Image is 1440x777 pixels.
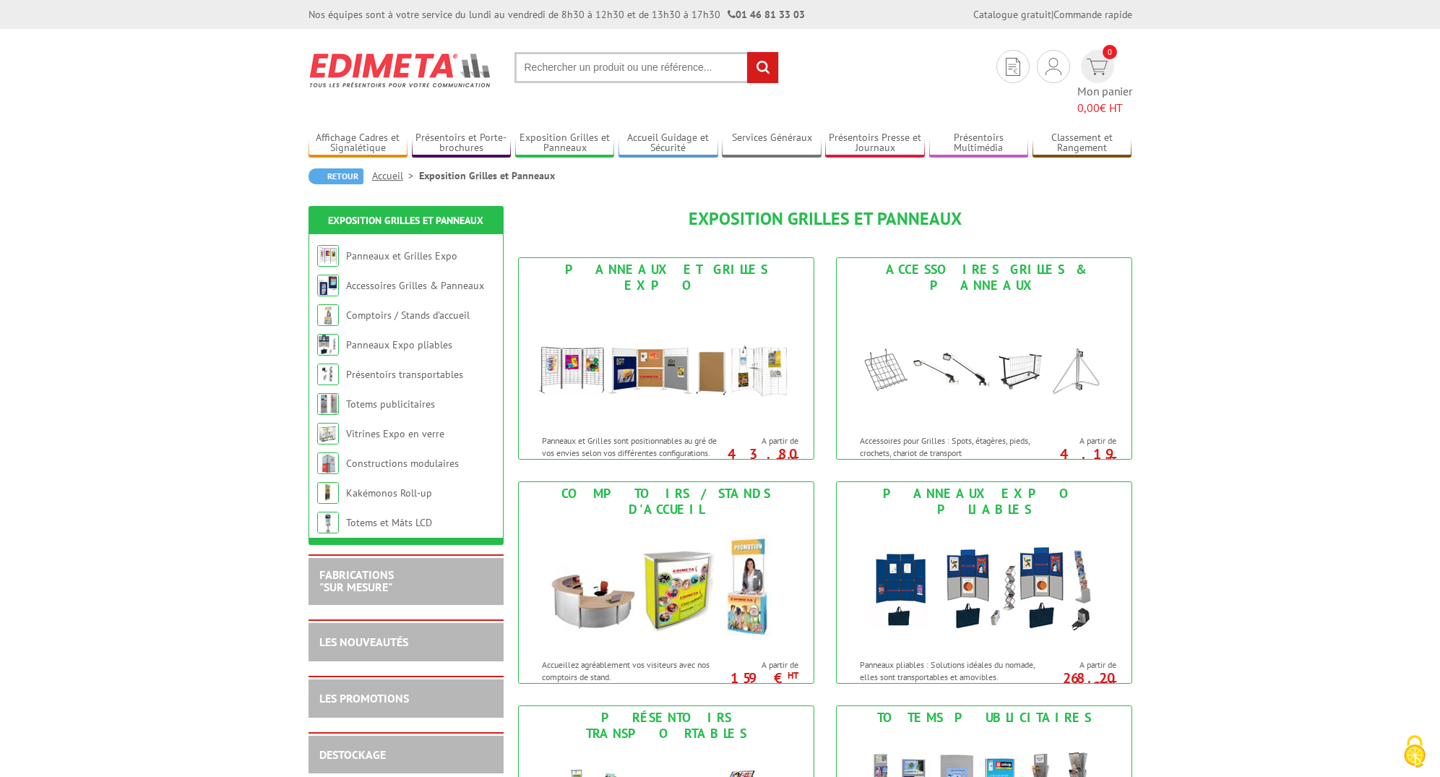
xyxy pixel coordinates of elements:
[317,512,339,533] img: Totems et Mâts LCD
[522,486,810,518] div: Comptoirs / Stands d'accueil
[1105,454,1116,466] sup: HT
[317,304,339,326] img: Comptoirs / Stands d'accueil
[518,481,814,684] a: Comptoirs / Stands d'accueil Comptoirs / Stands d'accueil Accueillez agréablement vos visiteurs a...
[840,710,1128,726] div: Totems publicitaires
[346,338,452,351] a: Panneaux Expo pliables
[317,482,339,504] img: Kakémonos Roll-up
[317,364,339,385] img: Présentoirs transportables
[1006,58,1020,76] img: devis rapide
[319,747,386,762] a: DESTOCKAGE
[1043,435,1116,447] span: A partir de
[515,132,615,155] a: Exposition Grilles et Panneaux
[1397,734,1433,770] img: Cookies (fenêtre modale)
[1105,678,1116,690] sup: HT
[825,132,925,155] a: Présentoirs Presse et Journaux
[419,168,555,183] li: Exposition Grilles et Panneaux
[717,450,798,467] p: 43.80 €
[319,691,409,705] a: LES PROMOTIONS
[1077,100,1100,115] span: 0,00
[346,249,457,262] a: Panneaux et Grilles Expo
[725,659,798,671] span: A partir de
[1103,45,1117,59] span: 0
[747,52,778,83] input: rechercher
[346,368,463,381] a: Présentoirs transportables
[728,8,805,21] strong: 01 46 81 33 03
[317,393,339,415] img: Totems publicitaires
[317,245,339,267] img: Panneaux et Grilles Expo
[309,43,493,97] img: Edimeta
[850,297,1118,427] img: Accessoires Grilles & Panneaux
[542,658,721,683] p: Accueillez agréablement vos visiteurs avec nos comptoirs de stand.
[1077,83,1132,116] span: Mon panier
[860,434,1039,459] p: Accessoires pour Grilles : Spots, étagères, pieds, crochets, chariot de transport
[1035,674,1116,691] p: 268.20 €
[514,52,779,83] input: Rechercher un produit ou une référence...
[346,398,435,411] a: Totems publicitaires
[725,435,798,447] span: A partir de
[836,481,1132,684] a: Panneaux Expo pliables Panneaux Expo pliables Panneaux pliables : Solutions idéales du nomade, el...
[1053,8,1132,21] a: Commande rapide
[1389,728,1440,777] button: Cookies (fenêtre modale)
[518,210,1132,228] h1: Exposition Grilles et Panneaux
[522,262,810,293] div: Panneaux et Grilles Expo
[346,486,432,499] a: Kakémonos Roll-up
[840,486,1128,518] div: Panneaux Expo pliables
[929,132,1029,155] a: Présentoirs Multimédia
[319,635,408,649] a: LES NOUVEAUTÉS
[1087,59,1108,75] img: devis rapide
[722,132,822,155] a: Services Généraux
[372,169,419,182] a: Accueil
[317,275,339,296] img: Accessoires Grilles & Panneaux
[717,674,798,682] p: 159 €
[319,567,394,595] a: FABRICATIONS"Sur Mesure"
[317,334,339,356] img: Panneaux Expo pliables
[346,427,444,440] a: Vitrines Expo en verre
[973,8,1051,21] a: Catalogue gratuit
[542,434,721,459] p: Panneaux et Grilles sont positionnables au gré de vos envies selon vos différentes configurations.
[317,452,339,474] img: Constructions modulaires
[840,262,1128,293] div: Accessoires Grilles & Panneaux
[973,7,1132,22] div: |
[346,309,470,322] a: Comptoirs / Stands d'accueil
[346,279,484,292] a: Accessoires Grilles & Panneaux
[346,457,459,470] a: Constructions modulaires
[317,423,339,445] img: Vitrines Expo en verre
[860,658,1039,683] p: Panneaux pliables : Solutions idéales du nomade, elles sont transportables et amovibles.
[533,521,800,651] img: Comptoirs / Stands d'accueil
[309,7,805,22] div: Nos équipes sont à votre service du lundi au vendredi de 8h30 à 12h30 et de 13h30 à 17h30
[1043,659,1116,671] span: A partir de
[788,454,798,466] sup: HT
[346,516,432,529] a: Totems et Mâts LCD
[1077,50,1132,116] a: devis rapide 0 Mon panier 0,00€ HT
[328,214,483,227] a: Exposition Grilles et Panneaux
[533,297,800,427] img: Panneaux et Grilles Expo
[309,132,408,155] a: Affichage Cadres et Signalétique
[788,669,798,682] sup: HT
[850,521,1118,651] img: Panneaux Expo pliables
[412,132,512,155] a: Présentoirs et Porte-brochures
[522,710,810,742] div: Présentoirs transportables
[309,168,363,184] a: Retour
[1077,100,1132,116] span: € HT
[836,257,1132,460] a: Accessoires Grilles & Panneaux Accessoires Grilles & Panneaux Accessoires pour Grilles : Spots, é...
[518,257,814,460] a: Panneaux et Grilles Expo Panneaux et Grilles Expo Panneaux et Grilles sont positionnables au gré ...
[1032,132,1132,155] a: Classement et Rangement
[618,132,718,155] a: Accueil Guidage et Sécurité
[1035,450,1116,467] p: 4.19 €
[1045,58,1061,75] img: devis rapide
